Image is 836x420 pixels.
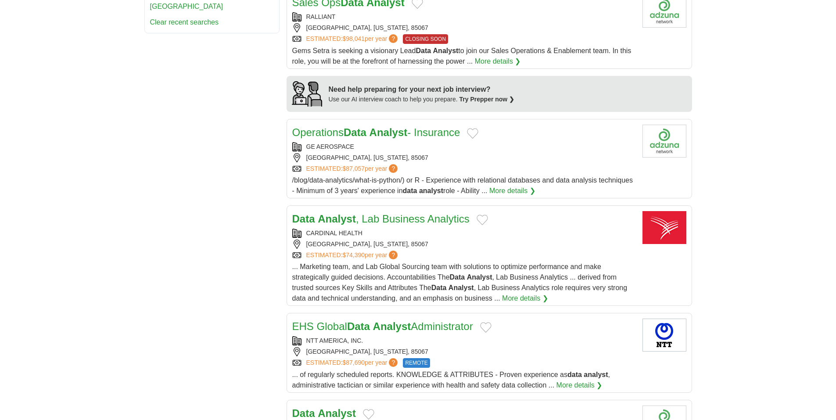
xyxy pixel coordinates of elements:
strong: data [567,371,582,378]
strong: Data [431,284,447,291]
button: Add to favorite jobs [477,215,488,225]
a: Data Analyst [292,407,356,419]
strong: Analyst [318,407,356,419]
a: ESTIMATED:$74,390per year? [306,251,400,260]
strong: Analyst [433,47,459,54]
span: ? [389,34,398,43]
strong: Data [450,273,465,281]
a: OperationsData Analyst- Insurance [292,126,460,138]
a: ESTIMATED:$98,041per year? [306,34,400,44]
div: [GEOGRAPHIC_DATA], [US_STATE], 85067 [292,153,635,162]
span: Gems Setra is seeking a visionary Lead to join our Sales Operations & Enablement team. In this ro... [292,47,631,65]
span: $87,057 [342,165,365,172]
img: Company logo [642,125,686,158]
strong: analyst [419,187,443,194]
strong: Analyst [318,213,356,225]
img: NTT America Solutions logo [642,319,686,352]
strong: Analyst [448,284,474,291]
a: Data Analyst, Lab Business Analytics [292,213,470,225]
span: $98,041 [342,35,365,42]
strong: analyst [584,371,608,378]
span: ... of regularly scheduled reports. KNOWLEDGE & ATTRIBUTES - Proven experience as , administrativ... [292,371,610,389]
strong: data [403,187,417,194]
a: More details ❯ [556,380,603,391]
span: ... Marketing team, and Lab Global Sourcing team with solutions to optimize performance and make ... [292,263,628,302]
span: ? [389,251,398,259]
span: REMOTE [403,358,430,368]
a: CARDINAL HEALTH [306,230,362,237]
strong: Data [416,47,431,54]
span: ? [389,358,398,367]
a: ESTIMATED:$87,690per year? [306,358,400,368]
span: $87,690 [342,359,365,366]
a: EHS GlobalData AnalystAdministrator [292,320,473,332]
strong: Analyst [467,273,492,281]
strong: Data [292,407,315,419]
div: RALLIANT [292,12,635,22]
a: More details ❯ [489,186,535,196]
div: Use our AI interview coach to help you prepare. [329,95,515,104]
a: ESTIMATED:$87,057per year? [306,164,400,173]
button: Add to favorite jobs [467,128,478,139]
button: Add to favorite jobs [363,409,374,420]
a: More details ❯ [475,56,521,67]
a: Clear recent searches [150,18,219,26]
strong: Analyst [373,320,411,332]
a: More details ❯ [502,293,548,304]
div: GE AEROSPACE [292,142,635,151]
strong: Analyst [370,126,408,138]
div: [GEOGRAPHIC_DATA], [US_STATE], 85067 [292,240,635,249]
span: $74,390 [342,251,365,258]
span: ? [389,164,398,173]
div: [GEOGRAPHIC_DATA], [US_STATE], 85067 [292,23,635,32]
strong: Data [292,213,315,225]
span: /blog/data-analytics/what-is-python/) or R - Experience with relational databases and data analys... [292,176,633,194]
div: [GEOGRAPHIC_DATA], [US_STATE], 85067 [292,347,635,356]
span: CLOSING SOON [403,34,448,44]
a: Try Prepper now ❯ [459,96,515,103]
img: Cardinal Health logo [642,211,686,244]
strong: Data [344,126,366,138]
strong: Data [347,320,370,332]
div: Need help preparing for your next job interview? [329,84,515,95]
a: NTT AMERICA, INC. [306,337,363,344]
button: Add to favorite jobs [480,322,492,333]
